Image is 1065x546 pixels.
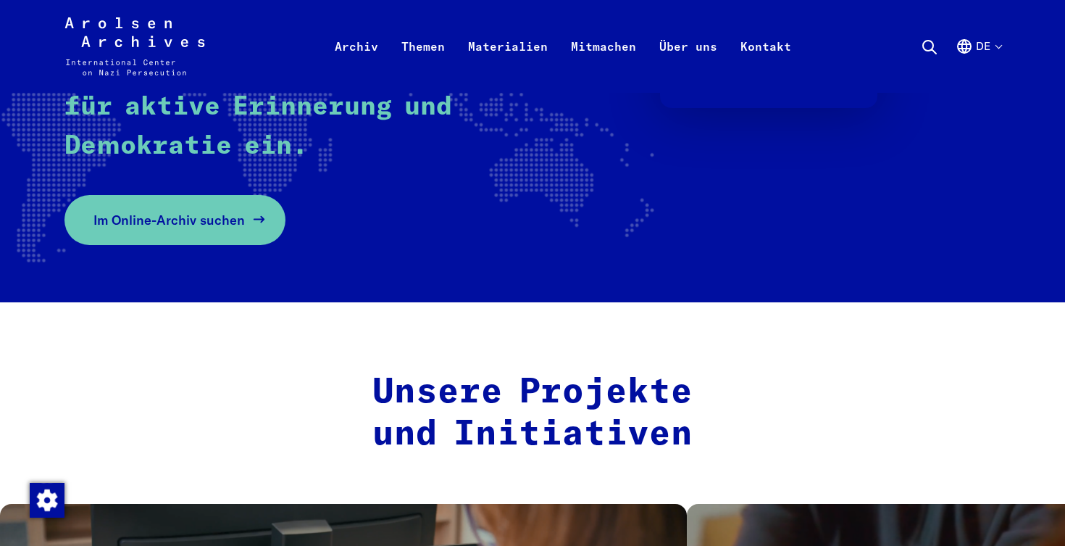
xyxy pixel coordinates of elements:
a: Kontakt [729,35,803,93]
h2: Unsere Projekte und Initiativen [226,372,839,455]
a: Mitmachen [559,35,648,93]
a: Archiv [323,35,390,93]
span: Im Online-Archiv suchen [93,210,245,230]
a: Über uns [648,35,729,93]
img: Zustimmung ändern [30,483,64,518]
a: Themen [390,35,456,93]
button: Deutsch, Sprachauswahl [956,38,1001,90]
nav: Primär [323,17,803,75]
a: Im Online-Archiv suchen [64,195,285,245]
div: Zustimmung ändern [29,482,64,517]
a: Materialien [456,35,559,93]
